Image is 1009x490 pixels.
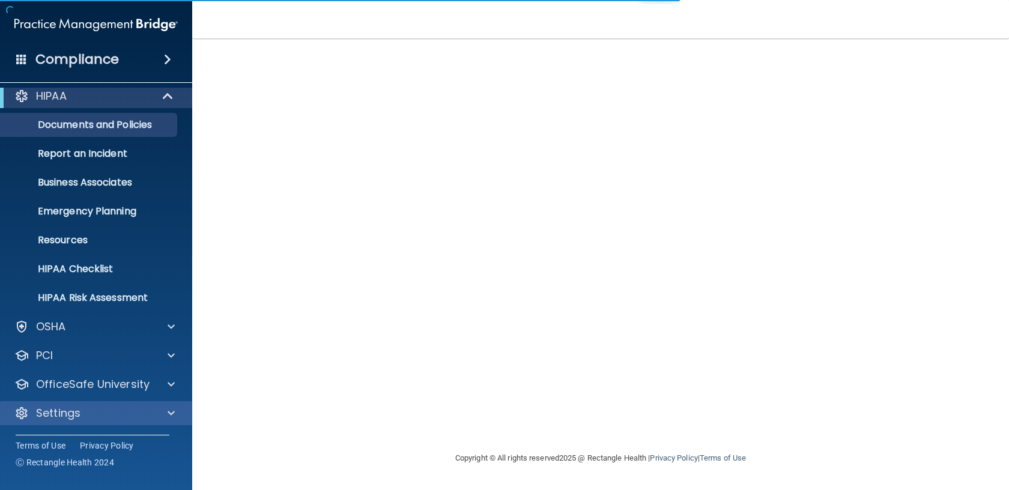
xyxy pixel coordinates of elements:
a: Privacy Policy [650,453,697,462]
img: PMB logo [14,13,178,37]
p: OfficeSafe University [36,377,150,392]
h4: Compliance [35,51,119,68]
a: Settings [14,406,175,420]
p: HIPAA [36,89,67,103]
a: PCI [14,348,175,363]
span: Ⓒ Rectangle Health 2024 [16,456,114,468]
a: Privacy Policy [80,440,134,452]
a: Terms of Use [700,453,746,462]
p: PCI [36,348,53,363]
p: HIPAA Risk Assessment [8,292,172,304]
div: Copyright © All rights reserved 2025 @ Rectangle Health | | [381,439,820,477]
p: Documents and Policies [8,119,172,131]
p: Resources [8,234,172,246]
a: OSHA [14,319,175,334]
p: Emergency Planning [8,205,172,217]
p: Report an Incident [8,148,172,160]
a: Terms of Use [16,440,65,452]
p: OSHA [36,319,66,334]
p: Business Associates [8,177,172,189]
a: OfficeSafe University [14,377,175,392]
a: HIPAA [14,89,174,103]
p: Settings [36,406,80,420]
p: HIPAA Checklist [8,263,172,275]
